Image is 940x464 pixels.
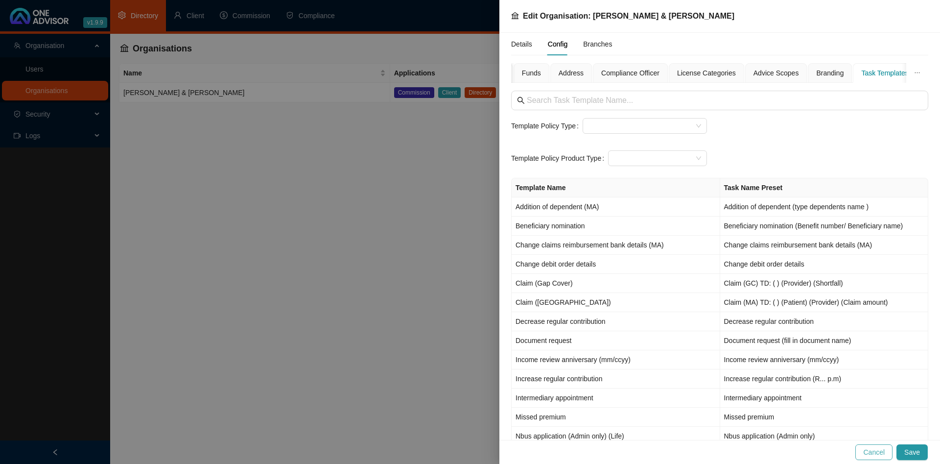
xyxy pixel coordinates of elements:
[511,12,519,20] span: bank
[511,39,532,49] div: Details
[720,293,929,312] td: Claim (MA) TD: ( ) (Patient) (Provider) (Claim amount)
[720,197,929,217] td: Addition of dependent (type dependents name )
[583,39,612,49] div: Branches
[720,236,929,255] td: Change claims reimbursement bank details (MA)
[512,427,720,446] td: Nbus application (Admin only) (Life)
[720,350,929,369] td: Income review anniversary (mm/ccyy)
[720,369,929,389] td: Increase regular contribution (R... p.m)
[720,427,929,446] td: Nbus application (Admin only)
[512,408,720,427] td: Missed premium
[511,150,608,166] label: Template Policy Product Type
[855,444,893,460] button: Cancel
[720,217,929,236] td: Beneficiary nomination (Benefit number/ Beneficiary name)
[511,118,583,134] label: Template Policy Type
[559,70,584,76] span: Address
[512,274,720,293] td: Claim (Gap Cover)
[512,197,720,217] td: Addition of dependent (MA)
[527,95,915,106] input: Search Task Template Name...
[523,12,734,20] span: Edit Organisation: [PERSON_NAME] & [PERSON_NAME]
[512,293,720,312] td: Claim ([GEOGRAPHIC_DATA])
[863,447,885,458] span: Cancel
[906,63,928,83] button: ellipsis
[816,68,844,78] div: Branding
[720,274,929,293] td: Claim (GC) TD: ( ) (Provider) (Shortfall)
[720,408,929,427] td: Missed premium
[512,350,720,369] td: Income review anniversary (mm/ccyy)
[677,70,736,76] span: License Categories
[720,389,929,408] td: Intermediary appointment
[512,369,720,389] td: Increase regular contribution
[753,70,799,76] span: Advice Scopes
[720,331,929,350] td: Document request (fill in document name)
[861,68,908,78] div: Task Templates
[720,312,929,331] td: Decrease regular contribution
[512,331,720,350] td: Document request
[512,312,720,331] td: Decrease regular contribution
[512,255,720,274] td: Change debit order details
[512,236,720,255] td: Change claims reimbursement bank details (MA)
[720,178,929,197] th: Task Name Preset
[601,70,659,76] span: Compliance Officer
[517,97,525,104] span: search
[914,70,920,76] span: ellipsis
[512,389,720,408] td: Intermediary appointment
[512,178,720,197] th: Template Name
[720,255,929,274] td: Change debit order details
[896,444,928,460] button: Save
[548,41,567,48] span: Config
[904,447,920,458] span: Save
[522,70,541,76] span: Funds
[512,217,720,236] td: Beneficiary nomination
